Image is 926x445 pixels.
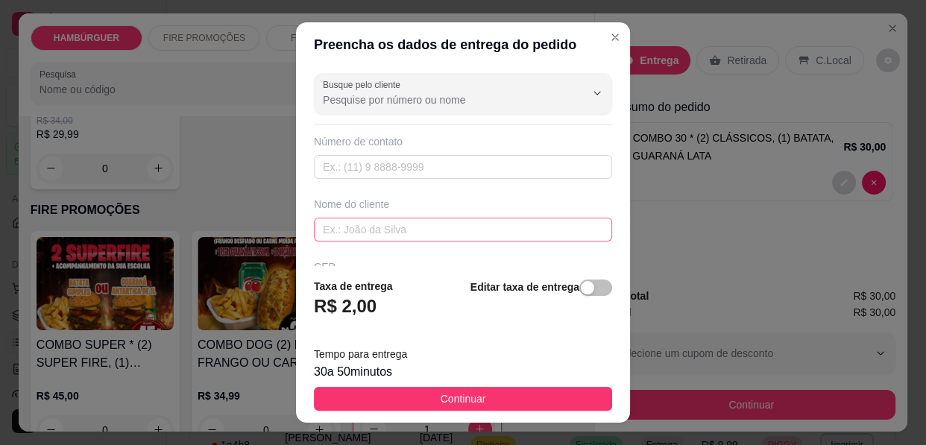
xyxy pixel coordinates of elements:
[323,92,561,107] input: Busque pelo cliente
[314,259,612,274] div: CEP
[585,81,609,105] button: Show suggestions
[603,25,627,49] button: Close
[314,155,612,179] input: Ex.: (11) 9 8888-9999
[441,391,486,407] span: Continuar
[314,134,612,149] div: Número de contato
[314,280,393,292] strong: Taxa de entrega
[314,348,407,360] span: Tempo para entrega
[314,363,612,381] div: 30 a 50 minutos
[314,387,612,411] button: Continuar
[323,78,406,91] label: Busque pelo cliente
[470,281,579,293] strong: Editar taxa de entrega
[296,22,630,67] header: Preencha os dados de entrega do pedido
[314,197,612,212] div: Nome do cliente
[314,218,612,242] input: Ex.: João da Silva
[314,294,377,318] h3: R$ 2,00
